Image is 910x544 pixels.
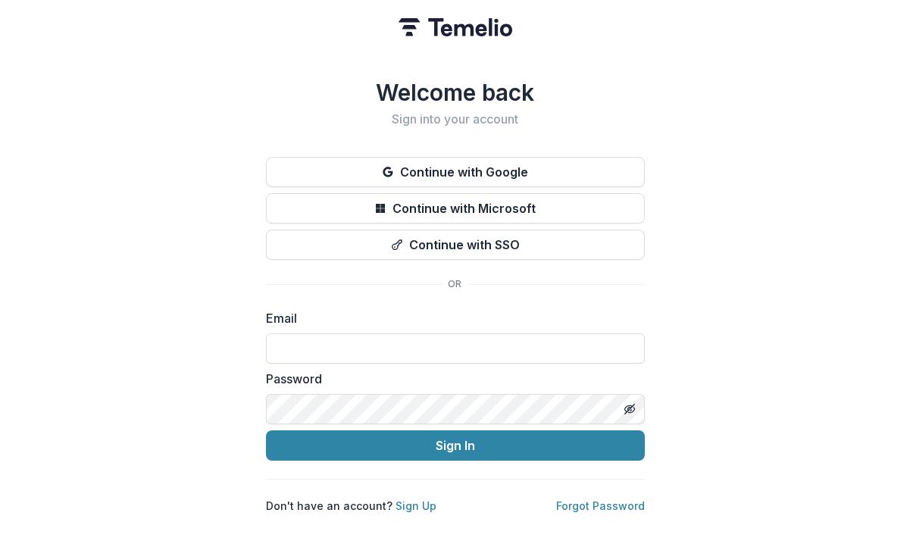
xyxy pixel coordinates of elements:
[266,193,645,224] button: Continue with Microsoft
[266,79,645,106] h1: Welcome back
[396,499,436,512] a: Sign Up
[266,370,636,388] label: Password
[618,397,642,421] button: Toggle password visibility
[399,18,512,36] img: Temelio
[556,499,645,512] a: Forgot Password
[266,230,645,260] button: Continue with SSO
[266,498,436,514] p: Don't have an account?
[266,112,645,127] h2: Sign into your account
[266,157,645,187] button: Continue with Google
[266,309,636,327] label: Email
[266,430,645,461] button: Sign In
